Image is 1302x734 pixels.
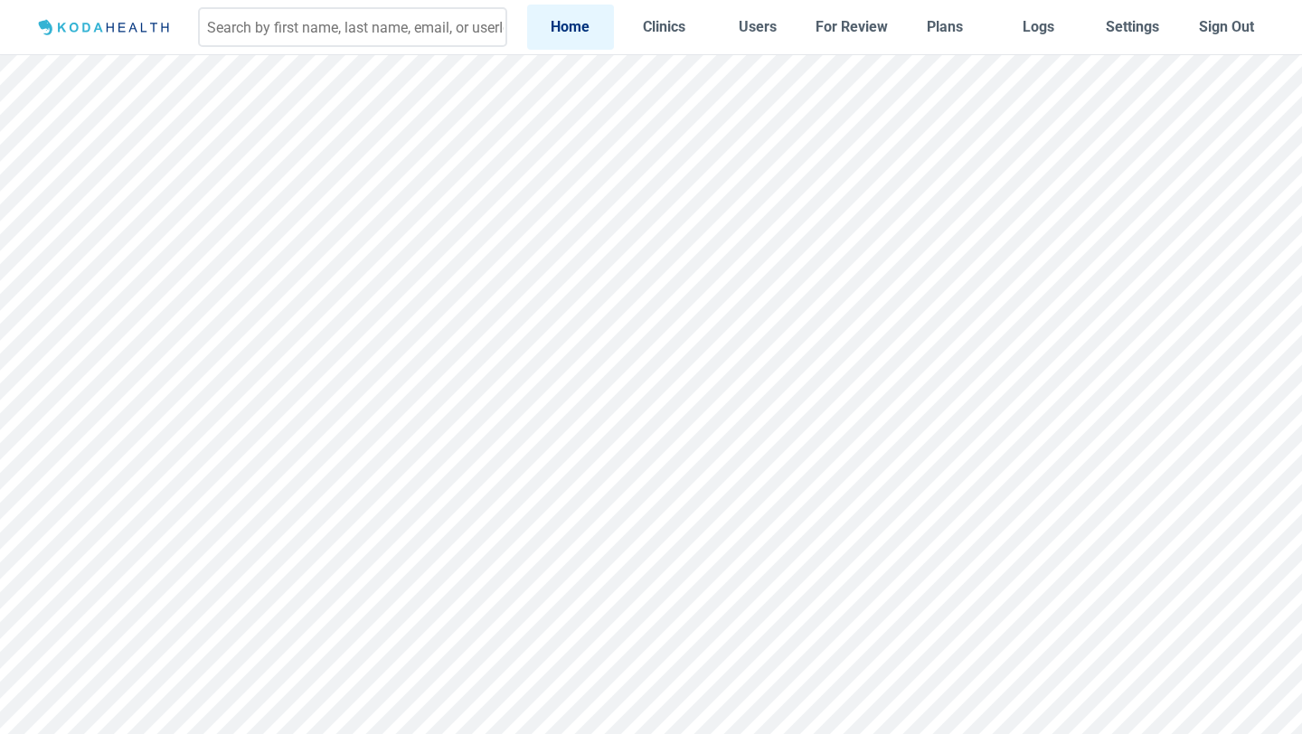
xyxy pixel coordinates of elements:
[527,5,614,49] a: Home
[714,5,801,49] a: Users
[995,5,1082,49] a: Logs
[808,5,895,49] a: For Review
[902,5,989,49] a: Plans
[1183,5,1269,49] button: Sign Out
[33,16,178,39] img: Logo
[198,7,507,47] input: Search by first name, last name, email, or userId
[1090,5,1176,49] a: Settings
[621,5,708,49] a: Clinics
